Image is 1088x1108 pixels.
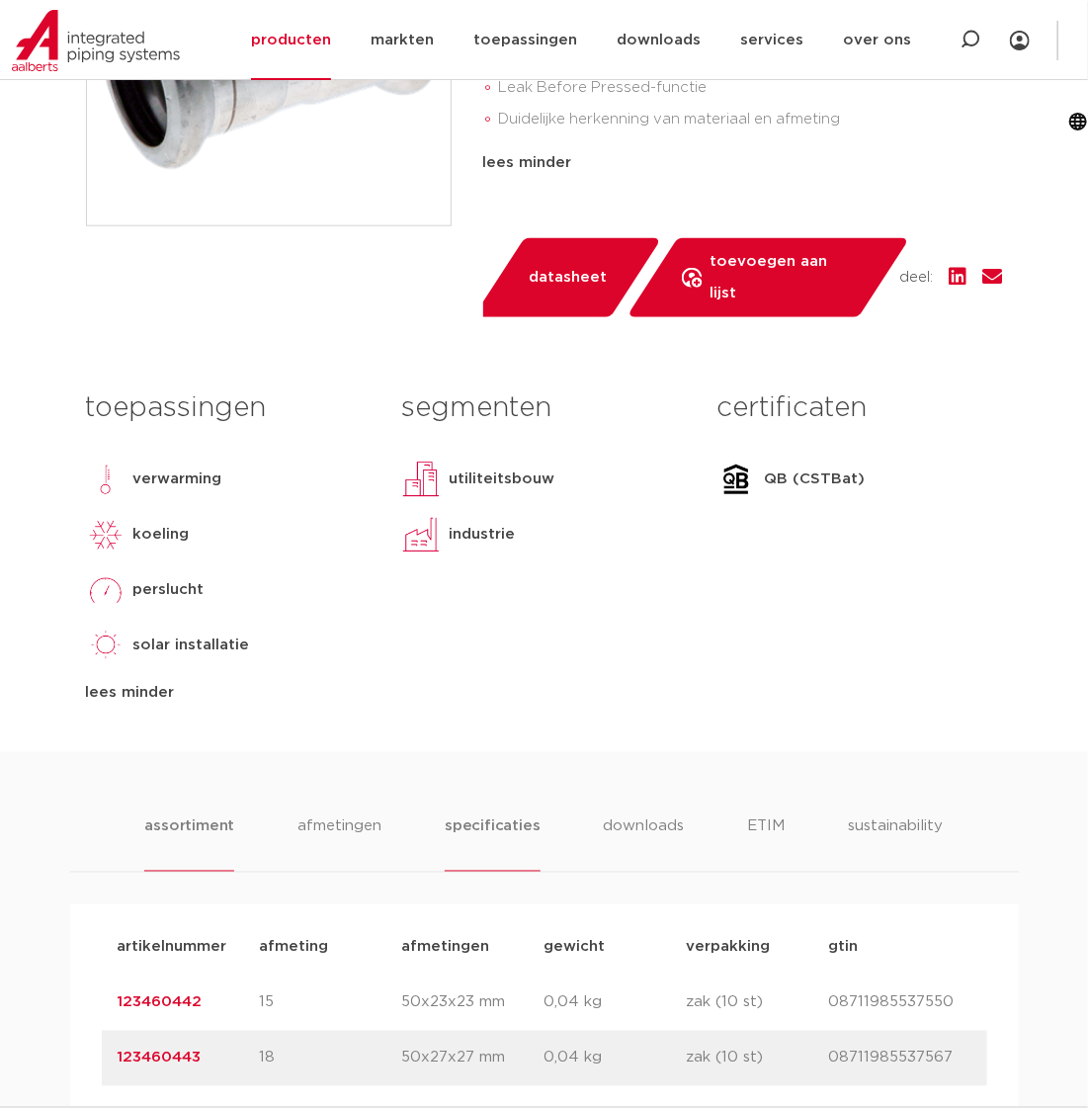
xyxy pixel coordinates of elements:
p: industrie [449,523,515,547]
p: artikelnummer [118,936,260,960]
p: perslucht [133,578,205,602]
p: 08711985537567 [829,1047,971,1070]
a: 123460442 [118,995,203,1010]
p: koeling [133,523,190,547]
li: downloads [604,815,685,872]
img: koeling [86,515,126,554]
img: QB (CSTBat) [716,460,756,499]
img: solar installatie [86,626,126,665]
p: afmetingen [402,936,544,960]
p: verwarming [133,468,222,491]
p: gtin [829,936,971,960]
p: afmeting [260,936,402,960]
h3: certificaten [716,388,1002,428]
p: 50x23x23 mm [402,991,544,1015]
p: verpakking [687,936,829,960]
span: datasheet [529,262,607,294]
h3: toepassingen [86,388,372,428]
p: QB (CSTBat) [764,468,865,491]
p: 50x27x27 mm [402,1047,544,1070]
img: utiliteitsbouw [401,460,441,499]
div: lees minder [86,681,372,705]
p: gewicht [544,936,687,960]
img: verwarming [86,460,126,499]
span: deel: [900,266,934,290]
p: 08711985537550 [829,991,971,1015]
li: afmetingen [297,815,381,872]
li: sustainability [849,815,944,872]
p: utiliteitsbouw [449,468,554,491]
p: zak (10 st) [687,991,829,1015]
p: 0,04 kg [544,1047,687,1070]
li: assortiment [144,815,234,872]
li: specificaties [445,815,540,872]
p: 18 [260,1047,402,1070]
span: toevoegen aan lijst [709,246,854,309]
p: zak (10 st) [687,1047,829,1070]
img: perslucht [86,570,126,610]
div: lees minder [483,151,1003,175]
img: industrie [401,515,441,554]
a: datasheet [473,238,662,317]
a: 123460443 [118,1051,202,1065]
h3: segmenten [401,388,687,428]
li: ETIM [748,815,786,872]
p: 15 [260,991,402,1015]
p: 0,04 kg [544,991,687,1015]
p: solar installatie [133,634,250,657]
